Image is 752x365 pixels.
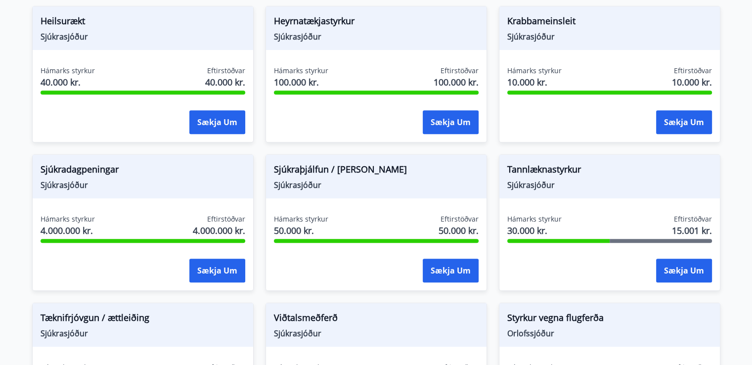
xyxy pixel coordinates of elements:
span: Sjúkrasjóður [274,31,479,42]
span: 4.000.000 kr. [193,224,245,237]
button: Sækja um [656,110,712,134]
span: 15.001 kr. [672,224,712,237]
span: 100.000 kr. [434,76,479,89]
span: 40.000 kr. [205,76,245,89]
button: Sækja um [423,259,479,282]
span: Sjúkraþjálfun / [PERSON_NAME] [274,163,479,180]
span: 40.000 kr. [41,76,95,89]
button: Sækja um [423,110,479,134]
span: Krabbameinsleit [507,14,712,31]
span: 50.000 kr. [439,224,479,237]
span: 50.000 kr. [274,224,328,237]
button: Sækja um [656,259,712,282]
span: Styrkur vegna flugferða [507,311,712,328]
span: 4.000.000 kr. [41,224,95,237]
button: Sækja um [189,110,245,134]
span: Hámarks styrkur [507,214,562,224]
span: Hámarks styrkur [507,66,562,76]
span: Hámarks styrkur [274,214,328,224]
span: Hámarks styrkur [41,214,95,224]
span: Sjúkrasjóður [507,180,712,190]
span: Tæknifrjóvgun / ættleiðing [41,311,245,328]
span: Eftirstöðvar [674,66,712,76]
button: Sækja um [189,259,245,282]
span: Heyrnatækjastyrkur [274,14,479,31]
span: 30.000 kr. [507,224,562,237]
span: Eftirstöðvar [441,66,479,76]
span: Sjúkrasjóður [274,180,479,190]
span: 10.000 kr. [507,76,562,89]
span: 10.000 kr. [672,76,712,89]
span: Sjúkrasjóður [274,328,479,339]
span: Sjúkrasjóður [41,180,245,190]
span: Sjúkrasjóður [507,31,712,42]
span: Sjúkrasjóður [41,31,245,42]
span: Eftirstöðvar [441,214,479,224]
span: Sjúkrasjóður [41,328,245,339]
span: Eftirstöðvar [674,214,712,224]
span: Sjúkradagpeningar [41,163,245,180]
span: Tannlæknastyrkur [507,163,712,180]
span: Eftirstöðvar [207,214,245,224]
span: Viðtalsmeðferð [274,311,479,328]
span: Orlofssjóður [507,328,712,339]
span: 100.000 kr. [274,76,328,89]
span: Heilsurækt [41,14,245,31]
span: Eftirstöðvar [207,66,245,76]
span: Hámarks styrkur [41,66,95,76]
span: Hámarks styrkur [274,66,328,76]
